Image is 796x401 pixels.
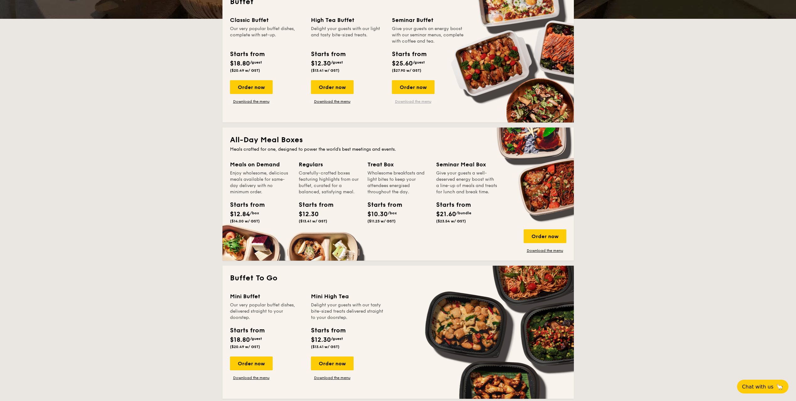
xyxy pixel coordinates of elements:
span: $18.80 [230,336,250,344]
span: /guest [250,60,262,65]
div: Order now [230,80,273,94]
div: Starts from [436,200,464,210]
span: ($20.49 w/ GST) [230,68,260,73]
div: Mini High Tea [311,292,384,301]
div: High Tea Buffet [311,16,384,24]
div: Seminar Meal Box [436,160,497,169]
span: $12.30 [311,336,331,344]
div: Starts from [311,49,345,59]
div: Carefully-crafted boxes featuring highlights from our buffet, curated for a balanced, satisfying ... [299,170,360,195]
a: Download the menu [524,248,566,253]
span: /bundle [456,211,471,215]
span: /guest [331,336,343,341]
span: ($13.41 w/ GST) [299,219,327,223]
span: ($11.23 w/ GST) [367,219,396,223]
span: /guest [331,60,343,65]
div: Order now [524,229,566,243]
h2: Buffet To Go [230,273,566,283]
div: Order now [311,80,354,94]
span: $12.30 [299,211,319,218]
div: Order now [392,80,435,94]
div: Give your guests an energy boost with our seminar menus, complete with coffee and tea. [392,26,465,44]
a: Download the menu [311,375,354,380]
div: Meals on Demand [230,160,291,169]
span: /box [388,211,397,215]
a: Download the menu [230,99,273,104]
div: Our very popular buffet dishes, delivered straight to your doorstep. [230,302,303,321]
a: Download the menu [392,99,435,104]
div: Treat Box [367,160,429,169]
div: Delight your guests with our tasty bite-sized treats delivered straight to your doorstep. [311,302,384,321]
span: /guest [250,336,262,341]
span: /box [250,211,259,215]
div: Meals crafted for one, designed to power the world's best meetings and events. [230,146,566,153]
h2: All-Day Meal Boxes [230,135,566,145]
button: Chat with us🦙 [737,380,788,393]
span: 🦙 [776,383,783,390]
div: Starts from [311,326,345,335]
div: Classic Buffet [230,16,303,24]
div: Our very popular buffet dishes, complete with set-up. [230,26,303,44]
span: ($14.00 w/ GST) [230,219,260,223]
a: Download the menu [230,375,273,380]
span: ($27.90 w/ GST) [392,68,421,73]
div: Order now [311,357,354,370]
div: Starts from [230,326,264,335]
span: $21.60 [436,211,456,218]
div: Starts from [230,200,258,210]
span: $18.80 [230,60,250,67]
span: $12.30 [311,60,331,67]
div: Regulars [299,160,360,169]
a: Download the menu [311,99,354,104]
span: /guest [413,60,425,65]
div: Mini Buffet [230,292,303,301]
div: Enjoy wholesome, delicious meals available for same-day delivery with no minimum order. [230,170,291,195]
span: ($13.41 w/ GST) [311,345,339,349]
span: $12.84 [230,211,250,218]
div: Starts from [392,49,426,59]
div: Seminar Buffet [392,16,465,24]
div: Starts from [230,49,264,59]
div: Wholesome breakfasts and light bites to keep your attendees energised throughout the day. [367,170,429,195]
span: ($13.41 w/ GST) [311,68,339,73]
span: ($20.49 w/ GST) [230,345,260,349]
span: Chat with us [742,384,773,390]
span: $10.30 [367,211,388,218]
div: Order now [230,357,273,370]
div: Give your guests a well-deserved energy boost with a line-up of meals and treats for lunch and br... [436,170,497,195]
div: Starts from [299,200,327,210]
span: $25.60 [392,60,413,67]
span: ($23.54 w/ GST) [436,219,466,223]
div: Starts from [367,200,396,210]
div: Delight your guests with our light and tasty bite-sized treats. [311,26,384,44]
